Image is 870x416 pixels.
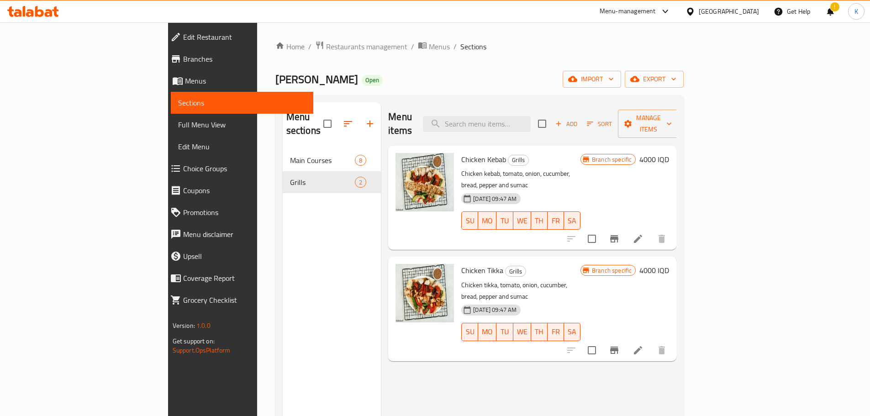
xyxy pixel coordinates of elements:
[482,214,493,227] span: MO
[163,48,313,70] a: Branches
[283,171,381,193] div: Grills2
[275,69,358,90] span: [PERSON_NAME]
[554,119,579,129] span: Add
[625,112,672,135] span: Manage items
[326,41,407,52] span: Restaurants management
[500,325,509,338] span: TU
[185,75,306,86] span: Menus
[548,211,564,230] button: FR
[183,32,306,42] span: Edit Restaurant
[163,289,313,311] a: Grocery Checklist
[461,168,580,191] p: Chicken kebab, tomato, onion, cucumber, bread, pepper and sumac
[183,273,306,284] span: Coverage Report
[178,97,306,108] span: Sections
[173,335,215,347] span: Get support on:
[461,211,478,230] button: SU
[633,233,643,244] a: Edit menu item
[173,344,231,356] a: Support.OpsPlatform
[482,325,493,338] span: MO
[171,114,313,136] a: Full Menu View
[570,74,614,85] span: import
[535,325,544,338] span: TH
[478,211,496,230] button: MO
[588,155,635,164] span: Branch specific
[465,214,475,227] span: SU
[551,325,560,338] span: FR
[461,153,506,166] span: Chicken Kebab
[275,41,684,53] nav: breadcrumb
[362,75,383,86] div: Open
[496,323,513,341] button: TU
[531,323,548,341] button: TH
[568,214,577,227] span: SA
[531,211,548,230] button: TH
[500,214,509,227] span: TU
[355,178,366,187] span: 2
[388,110,412,137] h2: Menu items
[469,195,520,203] span: [DATE] 09:47 AM
[461,279,580,302] p: Chicken tikka, tomato, onion, cucumber, bread, pepper and sumac
[423,116,531,132] input: search
[163,179,313,201] a: Coupons
[513,211,531,230] button: WE
[283,149,381,171] div: Main Courses8
[603,228,625,250] button: Branch-specific-item
[551,214,560,227] span: FR
[625,71,684,88] button: export
[395,264,454,322] img: Chicken Tikka
[163,26,313,48] a: Edit Restaurant
[290,177,355,188] span: Grills
[315,41,407,53] a: Restaurants management
[552,117,581,131] button: Add
[173,320,195,332] span: Version:
[568,325,577,338] span: SA
[395,153,454,211] img: Chicken Kebab
[564,323,580,341] button: SA
[283,146,381,197] nav: Menu sections
[603,339,625,361] button: Branch-specific-item
[196,320,211,332] span: 1.0.0
[461,263,503,277] span: Chicken Tikka
[163,158,313,179] a: Choice Groups
[478,323,496,341] button: MO
[355,155,366,166] div: items
[639,153,669,166] h6: 4000 IQD
[618,110,679,138] button: Manage items
[183,185,306,196] span: Coupons
[359,113,381,135] button: Add section
[163,201,313,223] a: Promotions
[355,156,366,165] span: 8
[633,345,643,356] a: Edit menu item
[183,163,306,174] span: Choice Groups
[496,211,513,230] button: TU
[651,228,673,250] button: delete
[563,71,621,88] button: import
[582,229,601,248] span: Select to update
[290,155,355,166] span: Main Courses
[362,76,383,84] span: Open
[469,305,520,314] span: [DATE] 09:47 AM
[585,117,614,131] button: Sort
[639,264,669,277] h6: 4000 IQD
[699,6,759,16] div: [GEOGRAPHIC_DATA]
[183,229,306,240] span: Menu disclaimer
[183,53,306,64] span: Branches
[564,211,580,230] button: SA
[453,41,457,52] li: /
[651,339,673,361] button: delete
[171,136,313,158] a: Edit Menu
[183,207,306,218] span: Promotions
[600,6,656,17] div: Menu-management
[506,266,526,277] span: Grills
[178,141,306,152] span: Edit Menu
[533,114,552,133] span: Select section
[183,251,306,262] span: Upsell
[548,323,564,341] button: FR
[505,266,526,277] div: Grills
[508,155,528,165] span: Grills
[461,323,478,341] button: SU
[178,119,306,130] span: Full Menu View
[460,41,486,52] span: Sections
[517,214,527,227] span: WE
